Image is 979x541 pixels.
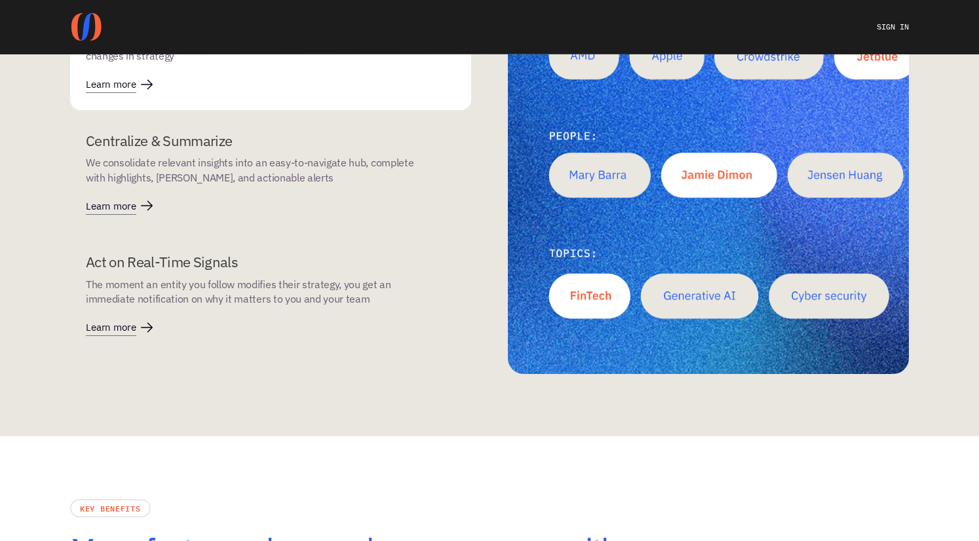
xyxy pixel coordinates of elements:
p: Act on Real-Time Signals [86,252,419,272]
p: Learn more [86,77,136,91]
a: KEY BENEFITS [80,502,141,515]
p: Centralize & Summarize [86,130,419,150]
p: Osmosis continuously scans meetings, documents and press releases for changes in strategy [86,33,419,63]
p: Learn more [86,320,136,334]
a: SIGN IN [877,22,909,31]
p: We consolidate relevant insights into an easy-to-navigate hub, complete with highlights, [PERSON_... [86,155,419,185]
p: Learn more [86,198,136,212]
p: The moment an entity you follow modifies their strategy, you get an immediate notification on why... [86,276,419,306]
